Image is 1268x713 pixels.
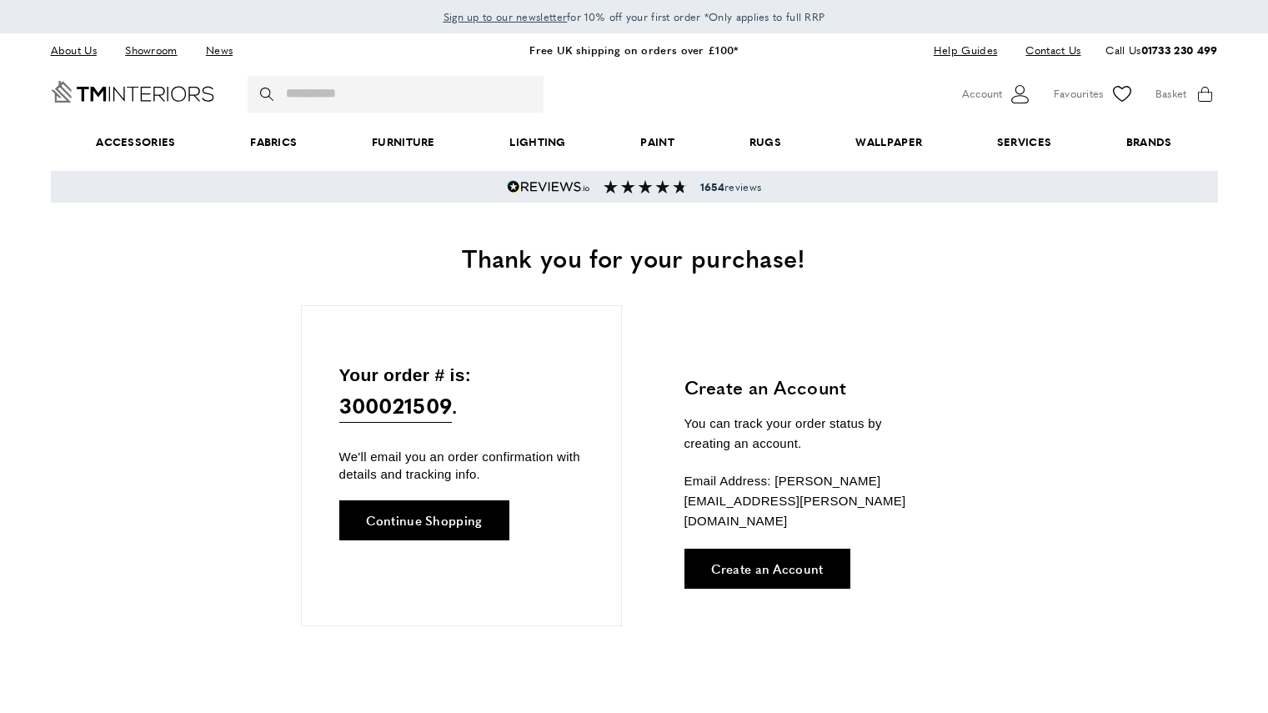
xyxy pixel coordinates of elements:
img: Reviews section [604,180,687,193]
a: Contact Us [1013,39,1080,62]
a: 01733 230 499 [1141,42,1218,58]
h3: Create an Account [684,374,930,400]
a: Free UK shipping on orders over £100* [529,42,738,58]
span: 300021509 [339,389,453,423]
a: Favourites [1054,82,1135,107]
p: Your order # is: . [339,361,584,424]
span: Thank you for your purchase! [462,239,805,275]
a: Create an Account [684,549,850,589]
a: Brands [1089,117,1209,168]
a: Paint [604,117,712,168]
span: Favourites [1054,85,1104,103]
strong: 1654 [700,179,724,194]
span: for 10% off your first order *Only applies to full RRP [444,9,825,24]
span: Sign up to our newsletter [444,9,568,24]
p: You can track your order status by creating an account. [684,414,930,454]
a: About Us [51,39,109,62]
a: Furniture [334,117,472,168]
a: Continue Shopping [339,500,509,540]
a: Go to Home page [51,81,214,103]
p: Call Us [1105,42,1217,59]
span: reviews [700,180,761,193]
img: Reviews.io 5 stars [507,180,590,193]
a: Showroom [113,39,189,62]
a: Fabrics [213,117,334,168]
a: Lighting [473,117,604,168]
a: Wallpaper [819,117,960,168]
button: Customer Account [962,82,1033,107]
p: Email Address: [PERSON_NAME][EMAIL_ADDRESS][PERSON_NAME][DOMAIN_NAME] [684,471,930,531]
p: We'll email you an order confirmation with details and tracking info. [339,448,584,483]
span: Continue Shopping [366,514,483,526]
span: Create an Account [711,562,824,575]
span: Accessories [58,117,213,168]
a: News [193,39,245,62]
a: Rugs [712,117,819,168]
a: Help Guides [921,39,1010,62]
span: Account [962,85,1002,103]
button: Search [260,76,277,113]
a: Sign up to our newsletter [444,8,568,25]
a: Services [960,117,1089,168]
